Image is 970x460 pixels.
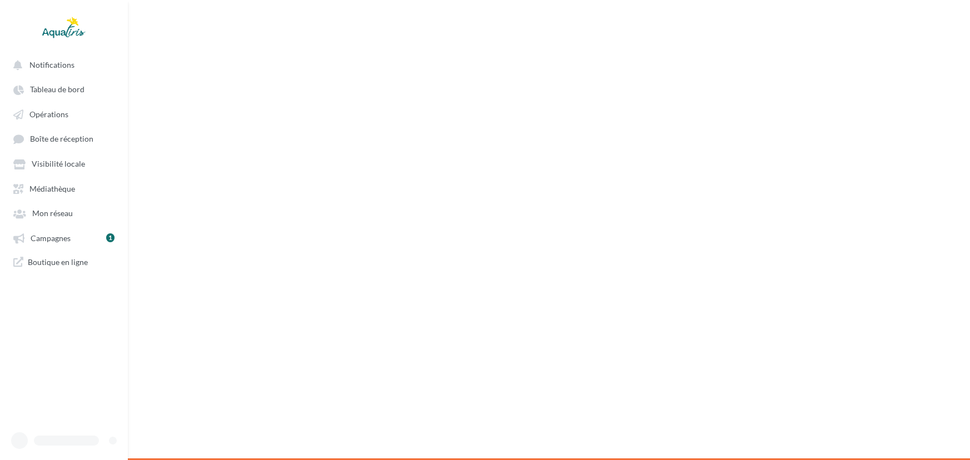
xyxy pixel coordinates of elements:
[7,252,121,272] a: Boutique en ligne
[29,184,75,193] span: Médiathèque
[7,54,117,74] button: Notifications
[7,79,121,99] a: Tableau de bord
[29,60,74,69] span: Notifications
[7,178,121,198] a: Médiathèque
[7,203,121,223] a: Mon réseau
[32,209,73,218] span: Mon réseau
[106,232,115,244] a: 1
[28,257,88,267] span: Boutique en ligne
[7,228,121,248] a: Campagnes 1
[30,85,84,94] span: Tableau de bord
[106,233,115,242] div: 1
[7,104,121,124] a: Opérations
[31,233,71,243] span: Campagnes
[7,128,121,149] a: Boîte de réception
[7,153,121,173] a: Visibilité locale
[29,109,68,119] span: Opérations
[32,159,85,169] span: Visibilité locale
[30,134,93,144] span: Boîte de réception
